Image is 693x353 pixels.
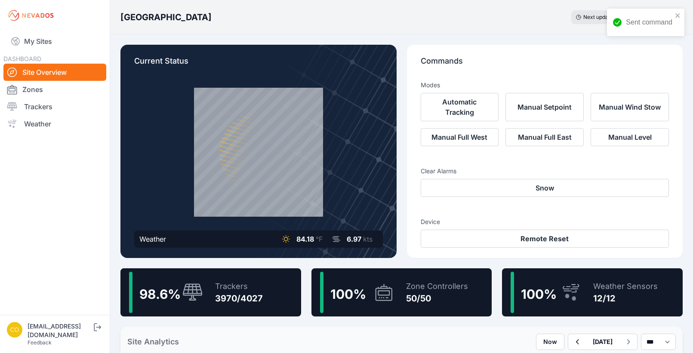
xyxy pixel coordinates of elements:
[583,14,619,20] span: Next update in
[593,292,658,304] div: 12/12
[3,64,106,81] a: Site Overview
[134,55,383,74] p: Current Status
[421,179,669,197] button: Snow
[406,292,468,304] div: 50/50
[120,11,212,23] h3: [GEOGRAPHIC_DATA]
[139,286,181,302] span: 98.6 %
[28,339,52,346] a: Feedback
[311,268,492,316] a: 100%Zone Controllers50/50
[421,230,669,248] button: Remote Reset
[593,280,658,292] div: Weather Sensors
[3,55,41,62] span: DASHBOARD
[120,268,301,316] a: 98.6%Trackers3970/4027
[675,12,681,19] button: close
[591,93,669,121] button: Manual Wind Stow
[127,336,179,348] h2: Site Analytics
[215,280,263,292] div: Trackers
[139,234,166,244] div: Weather
[28,322,92,339] div: [EMAIL_ADDRESS][DOMAIN_NAME]
[363,235,373,243] span: kts
[215,292,263,304] div: 3970/4027
[421,81,440,89] h3: Modes
[3,98,106,115] a: Trackers
[7,322,22,338] img: controlroomoperator@invenergy.com
[536,334,564,350] button: Now
[406,280,468,292] div: Zone Controllers
[330,286,366,302] span: 100 %
[296,235,314,243] span: 84.18
[502,268,683,316] a: 100%Weather Sensors12/12
[505,128,584,146] button: Manual Full East
[347,235,361,243] span: 6.97
[3,31,106,52] a: My Sites
[7,9,55,22] img: Nevados
[3,115,106,132] a: Weather
[505,93,584,121] button: Manual Setpoint
[421,93,499,121] button: Automatic Tracking
[591,128,669,146] button: Manual Level
[421,128,499,146] button: Manual Full West
[120,6,212,28] nav: Breadcrumb
[421,55,669,74] p: Commands
[421,167,669,175] h3: Clear Alarms
[521,286,557,302] span: 100 %
[626,17,672,28] div: Sent command
[586,334,619,350] button: [DATE]
[421,218,669,226] h3: Device
[316,235,323,243] span: °F
[3,81,106,98] a: Zones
